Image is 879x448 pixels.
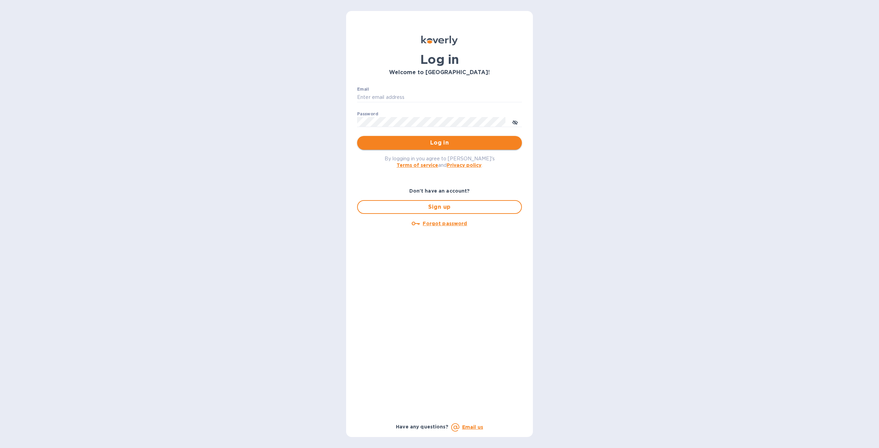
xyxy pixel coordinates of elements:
h3: Welcome to [GEOGRAPHIC_DATA]! [357,69,522,76]
h1: Log in [357,52,522,67]
input: Enter email address [357,92,522,103]
a: Terms of service [397,162,438,168]
u: Forgot password [423,221,467,226]
span: Log in [363,139,516,147]
span: Sign up [363,203,516,211]
label: Password [357,112,378,116]
button: toggle password visibility [508,115,522,129]
span: By logging in you agree to [PERSON_NAME]'s and . [385,156,495,168]
label: Email [357,87,369,91]
button: Log in [357,136,522,150]
a: Email us [462,424,483,430]
button: Sign up [357,200,522,214]
img: Koverly [421,36,458,45]
a: Privacy policy [447,162,481,168]
b: Have any questions? [396,424,448,429]
b: Don't have an account? [409,188,470,194]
